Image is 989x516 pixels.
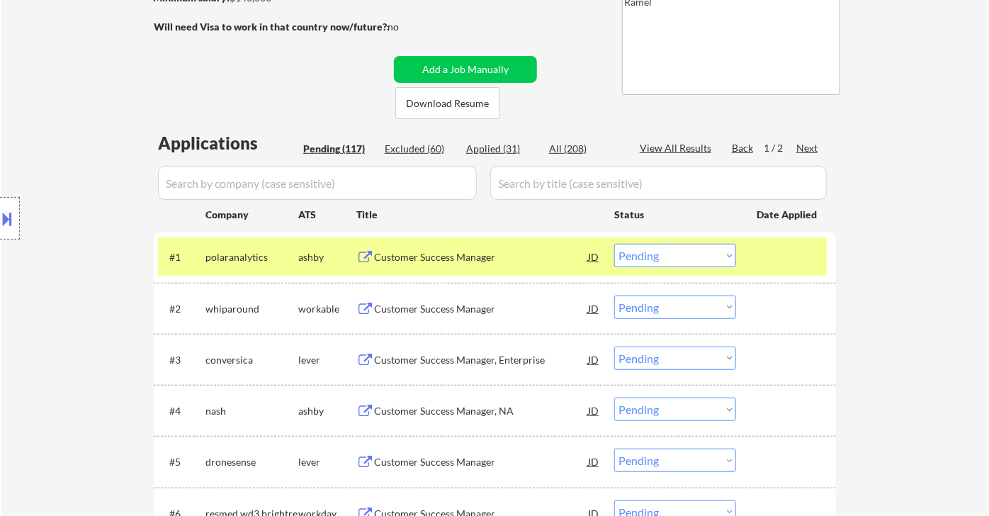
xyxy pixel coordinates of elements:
div: Pending (117) [303,142,374,156]
div: Customer Success Manager [374,250,588,264]
div: #3 [169,353,194,367]
div: workable [298,302,356,316]
div: Next [796,141,819,155]
div: ashby [298,250,356,264]
div: Excluded (60) [385,142,456,156]
div: Title [356,208,601,222]
div: JD [587,347,601,372]
div: Date Applied [757,208,819,222]
div: JD [587,449,601,474]
div: JD [587,398,601,423]
div: Customer Success Manager [374,455,588,469]
div: #4 [169,404,194,418]
div: no [388,20,428,34]
div: All (208) [549,142,620,156]
div: ashby [298,404,356,418]
div: 1 / 2 [764,141,796,155]
div: Back [732,141,755,155]
div: ATS [298,208,356,222]
div: Customer Success Manager, Enterprise [374,353,588,367]
div: #5 [169,455,194,469]
button: Add a Job Manually [394,56,537,83]
div: JD [587,296,601,321]
div: Customer Success Manager, NA [374,404,588,418]
div: lever [298,455,356,469]
input: Search by title (case sensitive) [490,166,827,200]
div: Applied (31) [466,142,537,156]
div: lever [298,353,356,367]
div: JD [587,244,601,269]
div: View All Results [640,141,716,155]
button: Download Resume [395,87,500,119]
div: nash [205,404,298,418]
div: Status [614,201,736,227]
div: conversica [205,353,298,367]
div: dronesense [205,455,298,469]
strong: Will need Visa to work in that country now/future?: [154,21,390,33]
div: Customer Success Manager [374,302,588,316]
input: Search by company (case sensitive) [158,166,477,200]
